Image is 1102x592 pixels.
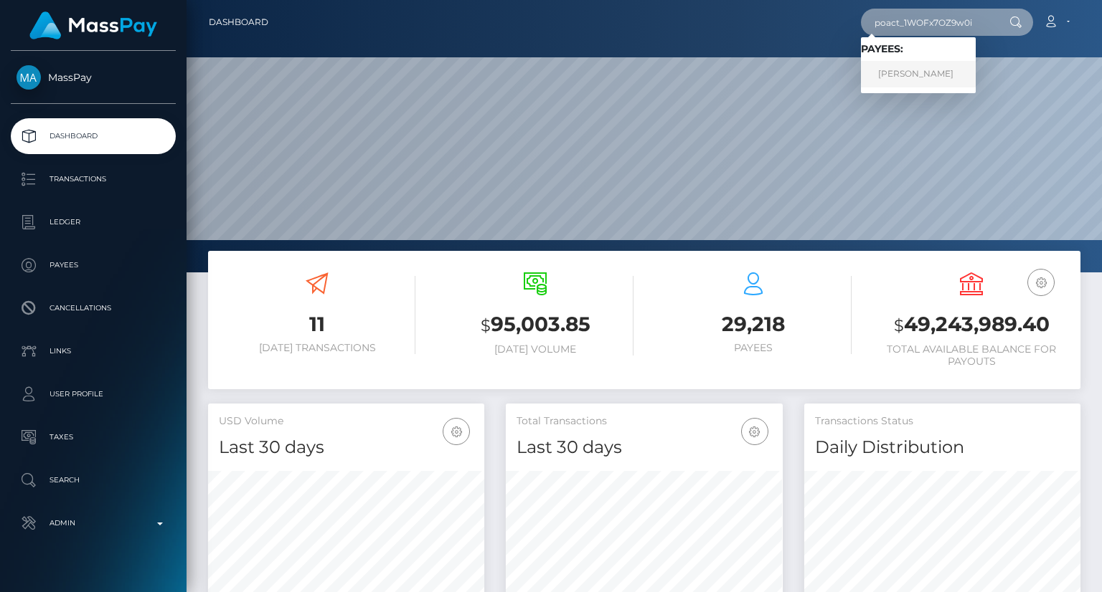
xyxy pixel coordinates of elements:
[17,426,170,448] p: Taxes
[815,435,1070,460] h4: Daily Distribution
[17,297,170,319] p: Cancellations
[17,383,170,405] p: User Profile
[11,290,176,326] a: Cancellations
[17,65,41,90] img: MassPay
[11,505,176,541] a: Admin
[219,310,415,338] h3: 11
[209,7,268,37] a: Dashboard
[11,118,176,154] a: Dashboard
[29,11,157,39] img: MassPay Logo
[11,204,176,240] a: Ledger
[655,310,852,338] h3: 29,218
[219,414,474,429] h5: USD Volume
[11,71,176,84] span: MassPay
[894,315,904,335] small: $
[17,211,170,233] p: Ledger
[861,61,976,87] a: [PERSON_NAME]
[437,343,634,355] h6: [DATE] Volume
[11,247,176,283] a: Payees
[17,512,170,534] p: Admin
[219,342,415,354] h6: [DATE] Transactions
[11,419,176,455] a: Taxes
[17,125,170,147] p: Dashboard
[11,462,176,498] a: Search
[517,435,771,460] h4: Last 30 days
[11,376,176,412] a: User Profile
[873,310,1070,340] h3: 49,243,989.40
[517,414,771,429] h5: Total Transactions
[861,43,976,55] h6: Payees:
[481,315,491,335] small: $
[11,161,176,197] a: Transactions
[17,254,170,276] p: Payees
[655,342,852,354] h6: Payees
[17,340,170,362] p: Links
[873,343,1070,368] h6: Total Available Balance for Payouts
[861,9,996,36] input: Search...
[815,414,1070,429] h5: Transactions Status
[17,469,170,491] p: Search
[17,168,170,190] p: Transactions
[11,333,176,369] a: Links
[219,435,474,460] h4: Last 30 days
[437,310,634,340] h3: 95,003.85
